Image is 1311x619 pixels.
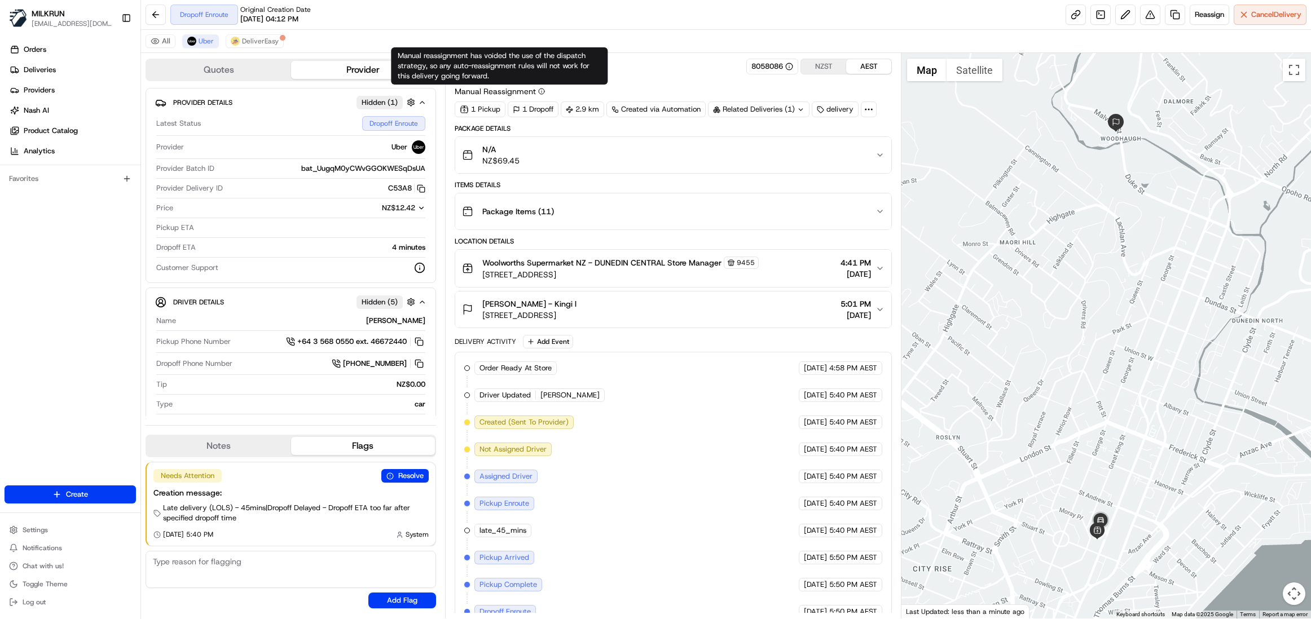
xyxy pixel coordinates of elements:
[156,203,173,213] span: Price
[455,193,891,229] button: Package Items (11)
[841,309,871,321] span: [DATE]
[388,183,425,193] button: C53A8
[32,19,112,28] span: [EMAIL_ADDRESS][DOMAIN_NAME]
[829,417,877,427] span: 5:40 PM AEST
[561,101,604,117] div: 2.9 km
[32,8,65,19] button: MILKRUN
[5,522,136,538] button: Settings
[829,607,877,617] span: 5:50 PM AEST
[155,293,426,311] button: Driver DetailsHidden (5)
[455,291,891,328] button: [PERSON_NAME] - Kingi l[STREET_ADDRESS]5:01 PM[DATE]
[5,61,140,79] a: Deliveries
[173,298,224,307] span: Driver Details
[391,142,407,152] span: Uber
[291,437,435,455] button: Flags
[1234,5,1306,25] button: CancelDelivery
[163,530,213,539] span: [DATE] 5:40 PM
[479,525,526,536] span: late_45_mins
[181,316,425,326] div: [PERSON_NAME]
[187,37,196,46] img: uber-new-logo.jpeg
[455,180,892,189] div: Items Details
[146,34,175,48] button: All
[23,543,62,552] span: Notifications
[5,101,140,120] a: Nash AI
[5,81,140,99] a: Providers
[286,335,425,348] a: +64 3 568 0550 ext. 46672440
[801,59,846,74] button: NZST
[382,203,415,213] span: NZ$12.42
[804,580,827,590] span: [DATE]
[66,489,88,499] span: Create
[455,124,892,133] div: Package Details
[147,437,291,455] button: Notes
[479,498,529,509] span: Pickup Enroute
[829,363,877,373] span: 4:58 PM AEST
[156,379,167,390] span: Tip
[156,359,232,369] span: Dropoff Phone Number
[381,469,429,483] button: Resolve
[5,5,117,32] button: MILKRUNMILKRUN[EMAIL_ADDRESS][DOMAIN_NAME]
[1251,10,1301,20] span: Cancel Delivery
[391,47,608,85] div: Manual reassignment has voided the use of the dispatch strategy, so any auto-reassignment rules w...
[24,105,49,116] span: Nash AI
[829,471,877,481] span: 5:40 PM AEST
[412,140,425,154] img: uber-new-logo.jpeg
[357,295,418,309] button: Hidden (5)
[482,206,554,217] span: Package Items ( 11 )
[5,142,140,160] a: Analytics
[606,101,706,117] div: Created via Automation
[482,269,759,280] span: [STREET_ADDRESS]
[291,61,435,79] button: Provider
[947,59,1002,81] button: Show satellite imagery
[1190,5,1229,25] button: Reassign
[297,337,407,347] span: +64 3 568 0550 ext. 46672440
[242,37,279,46] span: DeliverEasy
[24,45,46,55] span: Orders
[540,390,600,400] span: [PERSON_NAME]
[804,607,827,617] span: [DATE]
[368,593,436,608] button: Add Flag
[156,163,214,174] span: Provider Batch ID
[5,558,136,574] button: Chat with us!
[5,41,140,59] a: Orders
[841,268,871,280] span: [DATE]
[156,242,196,253] span: Dropoff ETA
[1240,611,1256,617] a: Terms (opens in new tab)
[5,576,136,592] button: Toggle Theme
[24,146,55,156] span: Analytics
[5,170,136,188] div: Favorites
[5,540,136,556] button: Notifications
[804,498,827,509] span: [DATE]
[332,357,425,370] a: [PHONE_NUMBER]
[1283,582,1305,605] button: Map camera controls
[479,607,531,617] span: Dropoff Enroute
[177,399,425,409] div: car
[301,163,425,174] span: bat_UugqM0yCWvGGOKWESqDsUA
[24,65,56,75] span: Deliveries
[804,363,827,373] span: [DATE]
[455,137,891,173] button: N/ANZ$69.45
[455,237,892,246] div: Location Details
[343,359,407,369] span: [PHONE_NUMBER]
[804,417,827,427] span: [DATE]
[156,223,194,233] span: Pickup ETA
[156,316,176,326] span: Name
[751,61,793,72] button: 8058086
[455,86,536,97] span: Manual Reassignment
[156,142,184,152] span: Provider
[24,85,55,95] span: Providers
[804,444,827,454] span: [DATE]
[479,444,547,454] span: Not Assigned Driver
[1283,59,1305,81] button: Toggle fullscreen view
[153,469,222,483] div: Needs Attention
[479,363,552,373] span: Order Ready At Store
[23,561,64,571] span: Chat with us!
[804,525,827,536] span: [DATE]
[907,59,947,81] button: Show street map
[163,503,429,523] span: Late delivery (LOLS) - 45mins | Dropoff Delayed - Dropoff ETA too far after specified dropoff time
[5,594,136,610] button: Log out
[901,604,1030,618] div: Last Updated: less than a minute ago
